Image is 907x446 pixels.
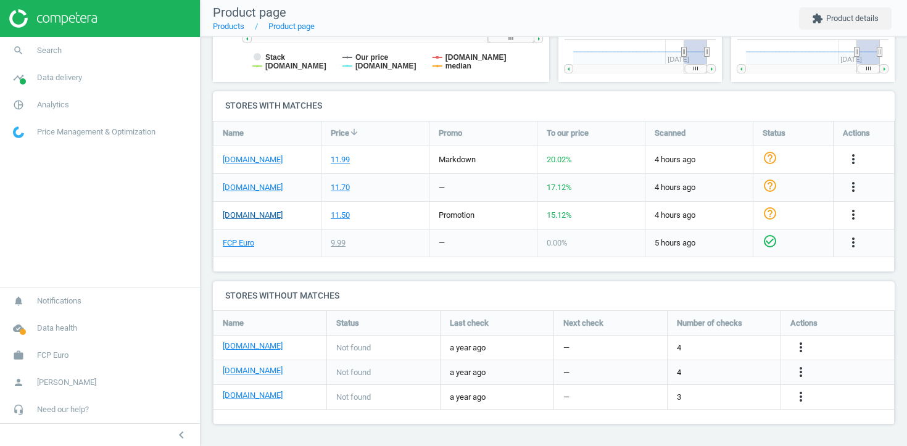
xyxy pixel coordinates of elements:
[355,53,389,62] tspan: Our price
[268,22,315,31] a: Product page
[445,53,507,62] tspan: [DOMAIN_NAME]
[223,365,283,376] a: [DOMAIN_NAME]
[223,182,283,193] a: [DOMAIN_NAME]
[450,392,544,403] span: a year ago
[223,390,283,401] a: [DOMAIN_NAME]
[846,152,861,167] i: more_vert
[450,318,489,329] span: Last check
[223,154,283,165] a: [DOMAIN_NAME]
[37,126,155,138] span: Price Management & Optimization
[812,13,823,24] i: extension
[37,99,69,110] span: Analytics
[677,367,681,378] span: 4
[655,182,743,193] span: 4 hours ago
[439,210,474,220] span: promotion
[213,22,244,31] a: Products
[846,180,861,194] i: more_vert
[846,235,861,250] i: more_vert
[677,318,742,329] span: Number of checks
[763,206,777,221] i: help_outline
[223,210,283,221] a: [DOMAIN_NAME]
[846,207,861,222] i: more_vert
[37,323,77,334] span: Data health
[37,377,96,388] span: [PERSON_NAME]
[166,427,197,443] button: chevron_left
[223,341,283,352] a: [DOMAIN_NAME]
[174,427,189,442] i: chevron_left
[763,151,777,165] i: help_outline
[763,178,777,193] i: help_outline
[677,342,681,353] span: 4
[450,367,544,378] span: a year ago
[547,155,572,164] span: 20.02 %
[336,318,359,329] span: Status
[331,182,350,193] div: 11.70
[331,128,349,139] span: Price
[9,9,97,28] img: ajHJNr6hYgQAAAAASUVORK5CYII=
[655,210,743,221] span: 4 hours ago
[655,237,743,249] span: 5 hours ago
[7,39,30,62] i: search
[547,183,572,192] span: 17.12 %
[265,62,326,70] tspan: [DOMAIN_NAME]
[793,365,808,381] button: more_vert
[563,367,569,378] span: —
[331,237,346,249] div: 9.99
[655,154,743,165] span: 4 hours ago
[846,152,861,168] button: more_vert
[336,392,371,403] span: Not found
[846,235,861,251] button: more_vert
[7,316,30,340] i: cloud_done
[799,7,892,30] button: extensionProduct details
[37,350,68,361] span: FCP Euro
[7,93,30,117] i: pie_chart_outlined
[846,180,861,196] button: more_vert
[213,5,286,20] span: Product page
[547,238,568,247] span: 0.00 %
[37,45,62,56] span: Search
[439,128,462,139] span: Promo
[439,237,445,249] div: —
[439,155,476,164] span: markdown
[450,342,544,353] span: a year ago
[547,210,572,220] span: 15.12 %
[763,128,785,139] span: Status
[677,392,681,403] span: 3
[7,398,30,421] i: headset_mic
[793,389,808,404] i: more_vert
[793,340,808,356] button: more_vert
[213,281,895,310] h4: Stores without matches
[331,154,350,165] div: 11.99
[763,234,777,249] i: check_circle_outline
[7,371,30,394] i: person
[7,289,30,313] i: notifications
[37,72,82,83] span: Data delivery
[37,295,81,307] span: Notifications
[445,62,471,70] tspan: median
[793,340,808,355] i: more_vert
[223,237,254,249] a: FCP Euro
[355,62,416,70] tspan: [DOMAIN_NAME]
[563,318,603,329] span: Next check
[213,91,895,120] h4: Stores with matches
[439,182,445,193] div: —
[336,342,371,353] span: Not found
[793,389,808,405] button: more_vert
[843,128,870,139] span: Actions
[336,367,371,378] span: Not found
[7,66,30,89] i: timeline
[223,318,244,329] span: Name
[790,318,818,329] span: Actions
[793,365,808,379] i: more_vert
[846,207,861,223] button: more_vert
[265,53,285,62] tspan: Stack
[13,126,24,138] img: wGWNvw8QSZomAAAAABJRU5ErkJggg==
[37,404,89,415] span: Need our help?
[547,128,589,139] span: To our price
[349,127,359,137] i: arrow_downward
[563,392,569,403] span: —
[655,128,685,139] span: Scanned
[7,344,30,367] i: work
[223,128,244,139] span: Name
[563,342,569,353] span: —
